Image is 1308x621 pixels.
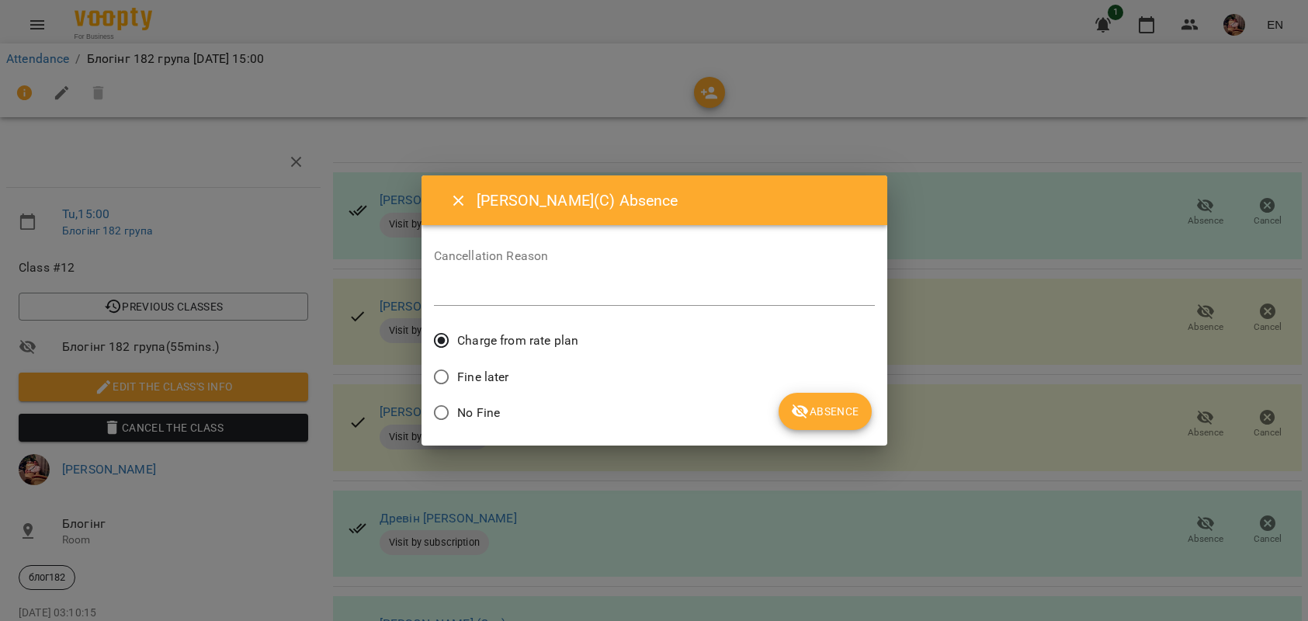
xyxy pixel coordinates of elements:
[457,331,578,350] span: Charge from rate plan
[779,393,871,430] button: Absence
[440,182,477,220] button: Close
[457,368,508,387] span: Fine later
[791,402,859,421] span: Absence
[477,189,868,213] h6: [PERSON_NAME](С) Absence
[434,250,875,262] label: Cancellation Reason
[457,404,500,422] span: No Fine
